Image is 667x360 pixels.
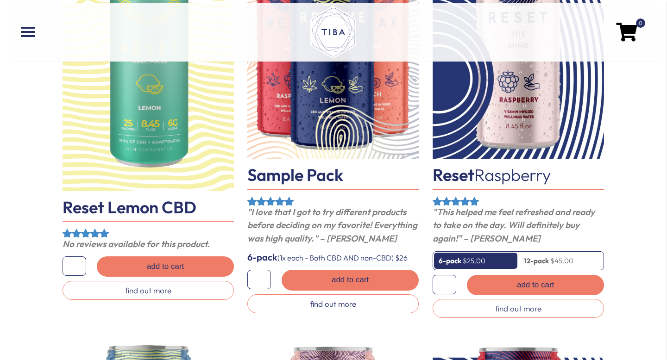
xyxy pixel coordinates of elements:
span: 6-pack [247,251,277,263]
a: 6-pack [434,253,517,269]
a: 12-pack [519,253,603,269]
a: find out more [433,299,604,318]
span: Rated out of 5 [63,229,110,268]
a: 0 [616,25,637,37]
em: "This helped me feel refreshed and ready to take on the day. Will definitely buy again!" – [PERSO... [433,206,595,244]
a: Sample Pack [247,164,343,185]
a: Add to cart: “Sample Pack” [282,270,419,290]
em: No reviews available for this product. [63,238,210,249]
div: Rated 5.00 out of 5 [63,229,110,237]
a: Add to cart: “Reset Lemon CBD” [97,256,234,277]
p: (1x each - Both CBD AND non-CBD) $26 [247,250,419,264]
div: Rated 5.00 out of 5 [247,197,295,205]
a: find out more [63,281,234,300]
span: 0 [636,19,645,28]
div: Rated 5.00 out of 5 [433,197,480,205]
a: find out more [247,294,419,313]
span: Raspberry [474,164,551,185]
a: ResetRaspberry [433,164,551,185]
a: Reset Lemon CBD [63,197,196,217]
span: Rated out of 5 [433,197,480,236]
button: Add to cart [467,275,604,295]
span: Rated out of 5 [247,197,295,236]
em: "I love that I got to try different products before deciding on my favorite! Everything was high ... [247,206,417,244]
input: Product quantity [433,275,456,294]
